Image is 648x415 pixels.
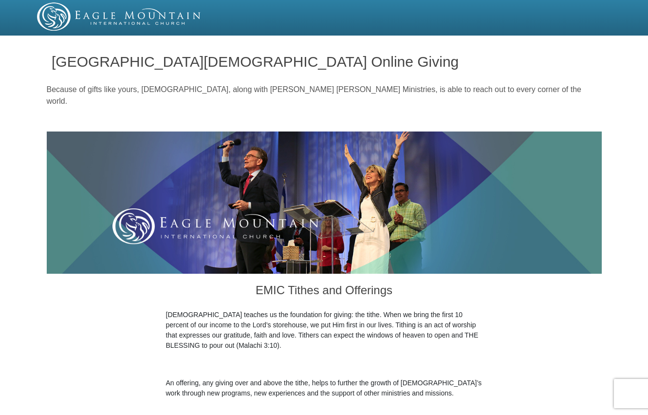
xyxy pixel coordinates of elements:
[47,84,602,107] p: Because of gifts like yours, [DEMOGRAPHIC_DATA], along with [PERSON_NAME] [PERSON_NAME] Ministrie...
[166,378,482,398] p: An offering, any giving over and above the tithe, helps to further the growth of [DEMOGRAPHIC_DAT...
[166,310,482,351] p: [DEMOGRAPHIC_DATA] teaches us the foundation for giving: the tithe. When we bring the first 10 pe...
[52,54,596,70] h1: [GEOGRAPHIC_DATA][DEMOGRAPHIC_DATA] Online Giving
[37,2,202,31] img: EMIC
[166,274,482,310] h3: EMIC Tithes and Offerings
